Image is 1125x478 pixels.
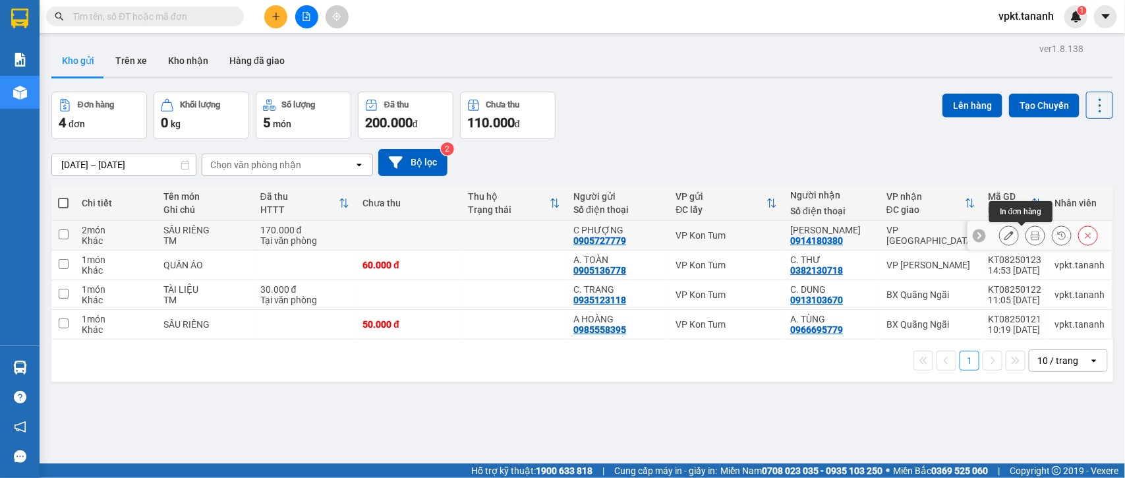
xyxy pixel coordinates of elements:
span: notification [14,421,26,433]
div: VP nhận [886,191,965,202]
div: C. DUNG [790,284,873,295]
div: vpkt.tananh [1055,260,1105,270]
div: 11:05 [DATE] [989,295,1042,305]
div: VP gửi [676,191,767,202]
div: Số điện thoại [790,206,873,216]
span: plus [272,12,281,21]
span: 200.000 [365,115,413,131]
span: Hỗ trợ kỹ thuật: [471,463,592,478]
div: 0905727779 [573,235,626,246]
div: Khác [82,295,150,305]
span: Nhận: [113,13,144,26]
sup: 2 [441,142,454,156]
th: Toggle SortBy [880,186,982,221]
div: 0935123118 [573,295,626,305]
span: Cung cấp máy in - giấy in: [614,463,717,478]
button: Đơn hàng4đơn [51,92,147,139]
strong: 1900 633 818 [536,465,592,476]
span: message [14,450,26,463]
div: 170.000 đ [260,225,349,235]
button: Đã thu200.000đ [358,92,453,139]
div: A HOÀNG [573,314,662,324]
div: Chưa thu [486,100,520,109]
div: 60.000 đ [362,260,455,270]
span: Miền Nam [720,463,882,478]
div: Chọn văn phòng nhận [210,158,301,171]
th: Toggle SortBy [254,186,356,221]
div: Đã thu [384,100,409,109]
div: Thu hộ [468,191,550,202]
div: 50.000 đ [362,319,455,330]
img: solution-icon [13,53,27,67]
div: C PHƯỢNG [573,225,662,235]
div: C PHƯƠNG [790,225,873,235]
span: 1 [1080,6,1084,15]
div: vpkt.tananh [1055,319,1105,330]
span: món [273,119,291,129]
span: vpkt.tananh [988,8,1064,24]
div: 0382130718 [113,59,219,77]
div: TÀI LIỆU [163,284,246,295]
span: search [55,12,64,21]
button: Số lượng5món [256,92,351,139]
span: question-circle [14,391,26,403]
button: Kho gửi [51,45,105,76]
div: VP [GEOGRAPHIC_DATA] [886,225,975,246]
span: copyright [1052,466,1061,475]
span: 4 [59,115,66,131]
img: logo-vxr [11,9,28,28]
button: Tạo Chuyến [1009,94,1080,117]
button: Chưa thu110.000đ [460,92,556,139]
div: Khác [82,265,150,276]
div: Đơn hàng [78,100,114,109]
img: warehouse-icon [13,86,27,100]
svg: open [1089,355,1099,366]
button: Lên hàng [942,94,1002,117]
div: TM [163,235,246,246]
span: Miền Bắc [893,463,988,478]
div: Chưa thu [362,198,455,208]
input: Tìm tên, số ĐT hoặc mã đơn [72,9,228,24]
div: Mã GD [989,191,1031,202]
span: 5 [263,115,270,131]
img: icon-new-feature [1070,11,1082,22]
div: 1 món [82,284,150,295]
button: file-add [295,5,318,28]
img: warehouse-icon [13,361,27,374]
th: Toggle SortBy [670,186,784,221]
button: Trên xe [105,45,158,76]
div: Khác [82,324,150,335]
span: đ [515,119,520,129]
div: 0985558395 [573,324,626,335]
span: 110.000 [467,115,515,131]
div: KT08250122 [989,284,1042,295]
span: đ [413,119,418,129]
div: ĐC giao [886,204,965,215]
sup: 1 [1078,6,1087,15]
div: ver 1.8.138 [1039,42,1083,56]
div: 14:53 [DATE] [989,265,1042,276]
div: 1 món [82,254,150,265]
div: 30.000 đ [260,284,349,295]
div: Trạng thái [468,204,550,215]
button: Hàng đã giao [219,45,295,76]
div: QUẦN ÁO [163,260,246,270]
div: BX Quãng Ngãi [886,289,975,300]
div: C. TRANG [573,284,662,295]
div: 60.000 [111,85,220,104]
div: A. TOÀN [11,43,103,59]
svg: open [354,160,364,170]
span: 0 [161,115,168,131]
div: In đơn hàng [989,201,1053,222]
span: CC : [111,88,129,102]
div: Đã thu [260,191,339,202]
span: caret-down [1100,11,1112,22]
div: Ghi chú [163,204,246,215]
div: VP Kon Tum [11,11,103,43]
button: plus [264,5,287,28]
div: ĐC lấy [676,204,767,215]
span: đơn [69,119,85,129]
div: Khác [82,235,150,246]
div: Ngày ĐH [989,204,1031,215]
div: VP Kon Tum [676,230,778,241]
